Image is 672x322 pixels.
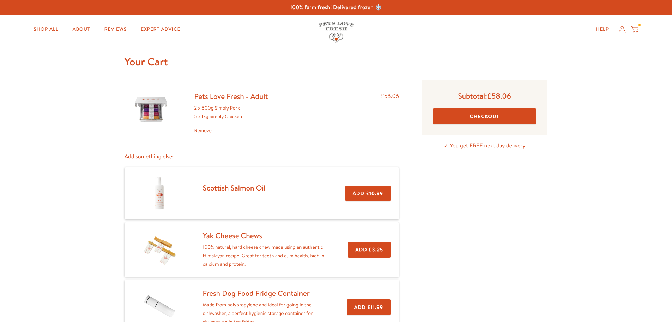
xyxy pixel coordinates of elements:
p: 100% natural, hard cheese chew made using an authentic Himalayan recipe. Great for teeth and gum ... [203,243,326,268]
img: Scottish Salmon Oil [142,176,177,211]
p: ✓ You get FREE next day delivery [422,141,547,151]
a: Fresh Dog Food Fridge Container [203,288,310,298]
button: Add £10.99 [345,186,391,201]
button: Add £11.99 [347,299,391,315]
a: Pets Love Fresh - Adult [194,91,268,101]
button: Checkout [433,108,536,124]
button: Add £3.25 [348,242,391,258]
a: Yak Cheese Chews [203,230,262,241]
a: Expert Advice [135,22,186,36]
iframe: Gorgias live chat messenger [637,289,665,315]
span: £58.06 [487,91,511,101]
div: 2 x 600g Simply Pork 5 x 1kg Simply Chicken [194,104,268,135]
a: Scottish Salmon Oil [203,183,266,193]
div: £58.06 [381,92,399,135]
a: Remove [194,127,268,135]
a: Help [590,22,615,36]
a: Shop All [28,22,64,36]
img: Yak Cheese Chews [142,232,177,267]
p: Add something else: [125,152,399,162]
a: Reviews [99,22,132,36]
a: About [67,22,96,36]
p: Subtotal: [433,91,536,101]
img: Pets Love Fresh [319,22,354,43]
h1: Your Cart [125,55,548,69]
